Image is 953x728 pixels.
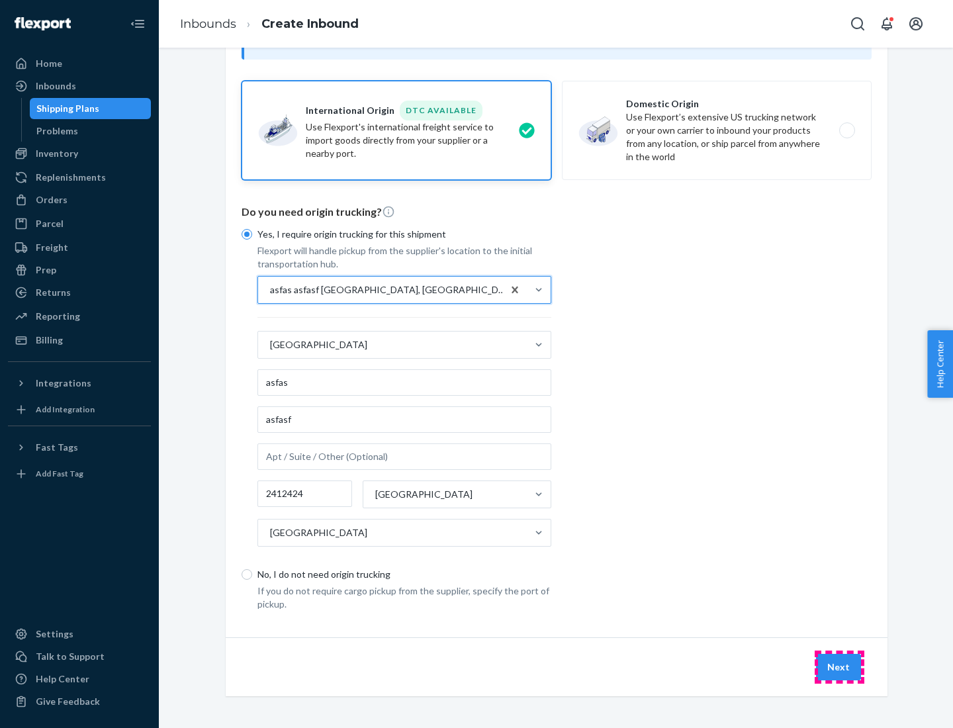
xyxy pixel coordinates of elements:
div: Add Fast Tag [36,468,83,479]
input: Apt / Suite / Other (Optional) [257,443,551,470]
a: Replenishments [8,167,151,188]
a: Problems [30,120,152,142]
div: Help Center [36,672,89,686]
div: Inbounds [36,79,76,93]
div: Inventory [36,147,78,160]
p: Yes, I require origin trucking for this shipment [257,228,551,241]
a: Inventory [8,143,151,164]
div: Fast Tags [36,441,78,454]
button: Give Feedback [8,691,151,712]
input: No, I do not need origin trucking [242,569,252,580]
input: [GEOGRAPHIC_DATA] [269,526,270,539]
input: Yes, I require origin trucking for this shipment [242,229,252,240]
button: Open notifications [874,11,900,37]
input: [GEOGRAPHIC_DATA] [374,488,375,501]
div: Problems [36,124,78,138]
a: Add Fast Tag [8,463,151,484]
div: Home [36,57,62,70]
ol: breadcrumbs [169,5,369,44]
div: Orders [36,193,68,206]
a: Inbounds [8,75,151,97]
img: Flexport logo [15,17,71,30]
button: Open account menu [903,11,929,37]
div: [GEOGRAPHIC_DATA] [375,488,473,501]
button: Next [816,654,861,680]
button: Integrations [8,373,151,394]
div: Add Integration [36,404,95,415]
a: Prep [8,259,151,281]
button: Close Navigation [124,11,151,37]
div: Settings [36,627,73,641]
div: Replenishments [36,171,106,184]
div: Returns [36,286,71,299]
div: Reporting [36,310,80,323]
div: Parcel [36,217,64,230]
a: Billing [8,330,151,351]
input: Postal Code [257,480,352,507]
div: Give Feedback [36,695,100,708]
a: Settings [8,623,151,645]
p: Do you need origin trucking? [242,205,872,220]
input: [GEOGRAPHIC_DATA] [269,338,270,351]
a: Returns [8,282,151,303]
div: Shipping Plans [36,102,99,115]
button: Fast Tags [8,437,151,458]
a: Shipping Plans [30,98,152,119]
a: Add Integration [8,399,151,420]
a: Inbounds [180,17,236,31]
div: [GEOGRAPHIC_DATA] [270,526,367,539]
a: Help Center [8,668,151,690]
a: Orders [8,189,151,210]
div: asfas asfasf [GEOGRAPHIC_DATA], [GEOGRAPHIC_DATA] 2412424 [270,283,510,296]
p: No, I do not need origin trucking [257,568,551,581]
div: [GEOGRAPHIC_DATA] [270,338,367,351]
div: Integrations [36,377,91,390]
a: Home [8,53,151,74]
div: Talk to Support [36,650,105,663]
span: Inbounding with your own carrier? [281,36,573,48]
input: Facility Name [257,369,551,396]
button: Help Center [927,330,953,398]
a: Talk to Support [8,646,151,667]
input: Address [257,406,551,433]
div: Billing [36,334,63,347]
a: Create Inbound [261,17,359,31]
button: Open Search Box [844,11,871,37]
a: Freight [8,237,151,258]
div: Prep [36,263,56,277]
div: Freight [36,241,68,254]
p: If you do not require cargo pickup from the supplier, specify the port of pickup. [257,584,551,611]
a: Reporting [8,306,151,327]
a: Parcel [8,213,151,234]
p: Flexport will handle pickup from the supplier's location to the initial transportation hub. [257,244,551,271]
